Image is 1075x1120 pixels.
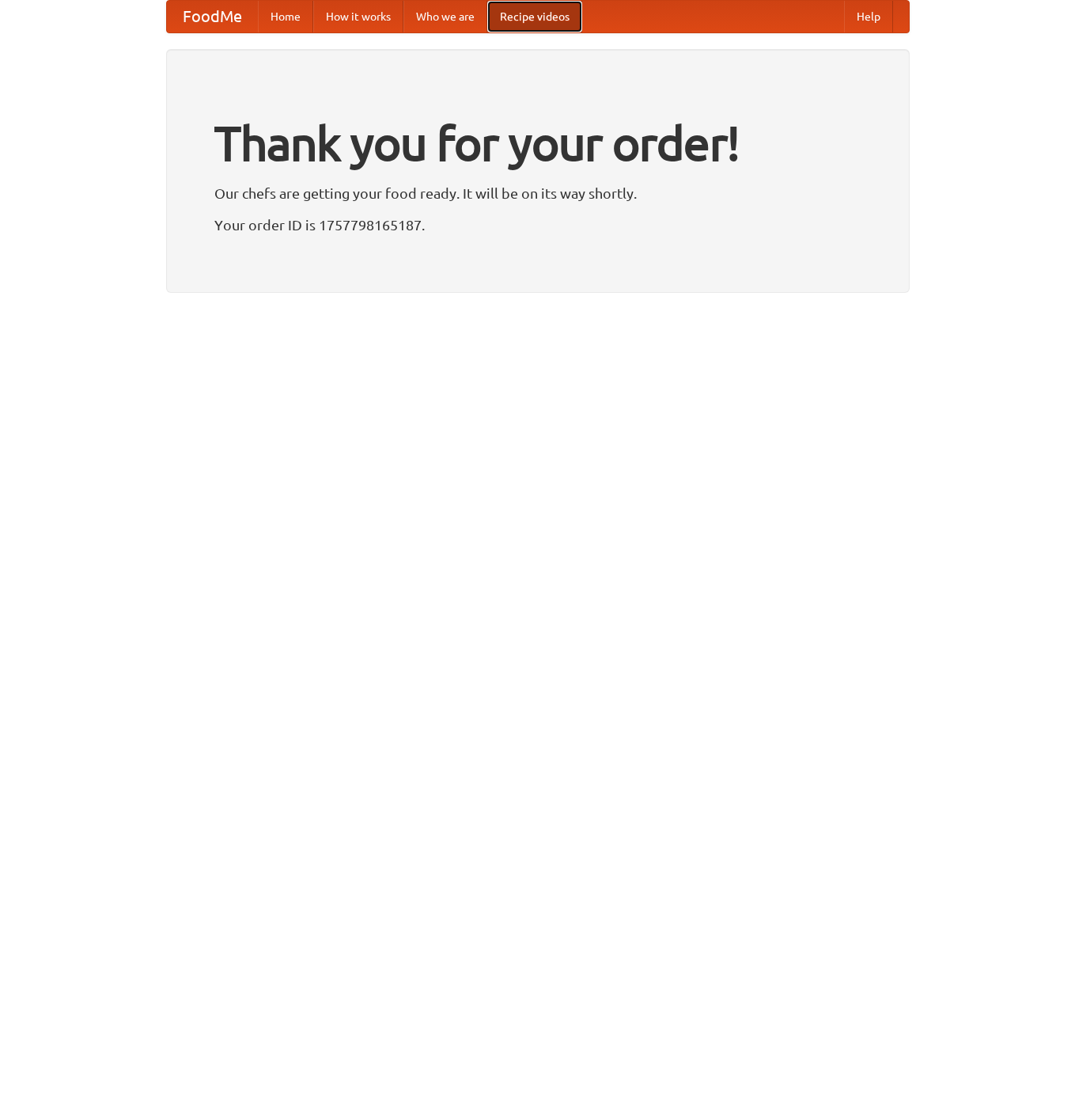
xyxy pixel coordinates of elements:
[167,1,258,32] a: FoodMe
[403,1,487,32] a: Who we are
[214,213,861,237] p: Your order ID is 1757798165187.
[214,181,861,205] p: Our chefs are getting your food ready. It will be on its way shortly.
[844,1,893,32] a: Help
[313,1,403,32] a: How it works
[487,1,582,32] a: Recipe videos
[258,1,313,32] a: Home
[214,105,861,181] h1: Thank you for your order!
